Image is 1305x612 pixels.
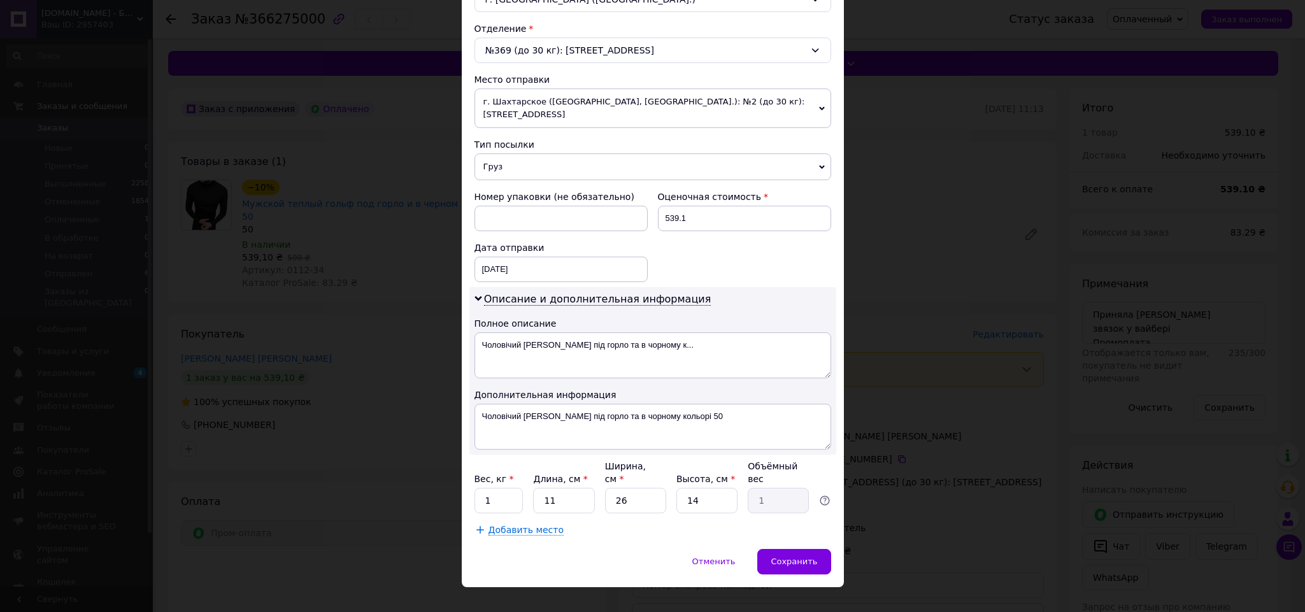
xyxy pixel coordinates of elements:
[474,404,831,450] textarea: Чоловічий [PERSON_NAME] під горло та в чорному кольорі 50
[474,75,550,85] span: Место отправки
[474,474,514,484] label: Вес, кг
[474,38,831,63] div: №369 (до 30 кг): [STREET_ADDRESS]
[474,89,831,128] span: г. Шахтарское ([GEOGRAPHIC_DATA], [GEOGRAPHIC_DATA].): №2 (до 30 кг): [STREET_ADDRESS]
[474,332,831,378] textarea: Чоловічий [PERSON_NAME] під горло та в чорному к...
[474,153,831,180] span: Груз
[484,293,711,306] span: Описание и дополнительная информация
[605,461,646,484] label: Ширина, см
[676,474,735,484] label: Высота, см
[474,190,648,203] div: Номер упаковки (не обязательно)
[748,460,809,485] div: Объёмный вес
[692,557,736,566] span: Отменить
[658,190,831,203] div: Оценочная стоимость
[474,139,534,150] span: Тип посылки
[474,22,831,35] div: Отделение
[474,241,648,254] div: Дата отправки
[474,317,831,330] div: Полное описание
[488,525,564,536] span: Добавить место
[771,557,817,566] span: Сохранить
[474,388,831,401] div: Дополнительная информация
[533,474,587,484] label: Длина, см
